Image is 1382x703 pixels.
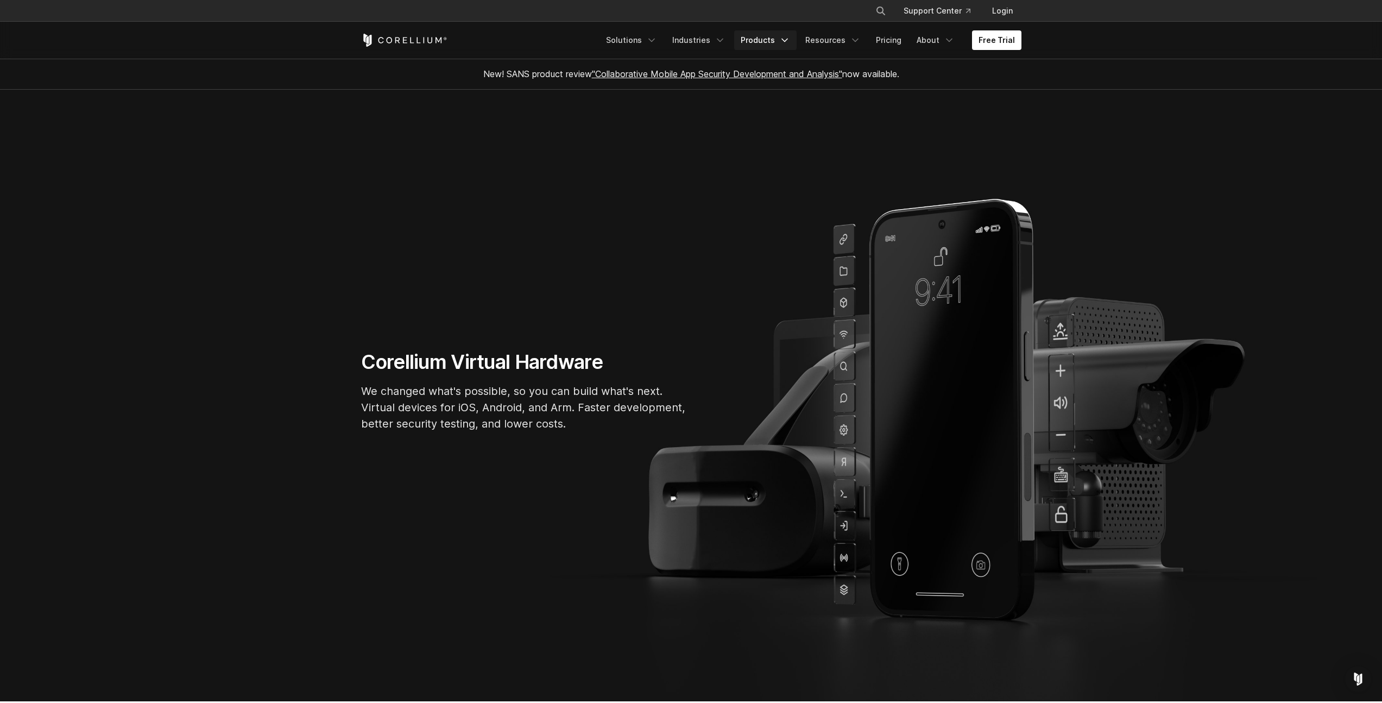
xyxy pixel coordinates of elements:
[799,30,867,50] a: Resources
[972,30,1021,50] a: Free Trial
[592,68,842,79] a: "Collaborative Mobile App Security Development and Analysis"
[983,1,1021,21] a: Login
[871,1,891,21] button: Search
[734,30,797,50] a: Products
[895,1,979,21] a: Support Center
[1345,666,1371,692] div: Open Intercom Messenger
[361,34,447,47] a: Corellium Home
[361,350,687,374] h1: Corellium Virtual Hardware
[862,1,1021,21] div: Navigation Menu
[483,68,899,79] span: New! SANS product review now available.
[869,30,908,50] a: Pricing
[910,30,961,50] a: About
[600,30,1021,50] div: Navigation Menu
[666,30,732,50] a: Industries
[361,383,687,432] p: We changed what's possible, so you can build what's next. Virtual devices for iOS, Android, and A...
[600,30,664,50] a: Solutions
